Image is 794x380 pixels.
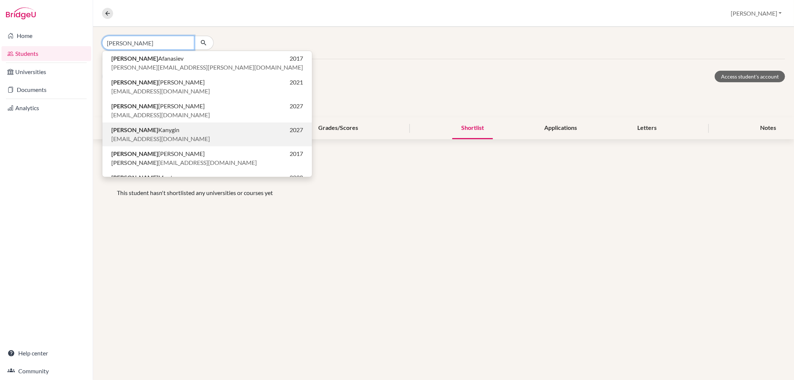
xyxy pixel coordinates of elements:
[111,159,158,166] b: [PERSON_NAME]
[111,150,158,157] b: [PERSON_NAME]
[111,125,179,134] span: Kanygin
[111,158,257,167] span: [EMAIL_ADDRESS][DOMAIN_NAME]
[117,188,770,197] p: This student hasn't shortlisted any universities or courses yet
[111,63,303,72] span: [PERSON_NAME][EMAIL_ADDRESS][PERSON_NAME][DOMAIN_NAME]
[290,125,303,134] span: 2027
[111,111,210,119] span: [EMAIL_ADDRESS][DOMAIN_NAME]
[102,51,312,75] button: [PERSON_NAME]Afanasiev2017[PERSON_NAME][EMAIL_ADDRESS][PERSON_NAME][DOMAIN_NAME]
[111,78,205,87] span: [PERSON_NAME]
[715,71,785,82] a: Access student's account
[290,149,303,158] span: 2017
[727,6,785,20] button: [PERSON_NAME]
[751,117,785,139] div: Notes
[111,174,158,181] b: [PERSON_NAME]
[111,54,184,63] span: Afanasiev
[102,75,312,99] button: [PERSON_NAME][PERSON_NAME]2021[EMAIL_ADDRESS][DOMAIN_NAME]
[111,102,205,111] span: [PERSON_NAME]
[1,346,91,361] a: Help center
[111,102,158,109] b: [PERSON_NAME]
[290,78,303,87] span: 2021
[111,79,158,86] b: [PERSON_NAME]
[102,122,312,146] button: [PERSON_NAME]Kanygin2027[EMAIL_ADDRESS][DOMAIN_NAME]
[290,173,303,182] span: 2028
[290,102,303,111] span: 2027
[111,149,205,158] span: [PERSON_NAME]
[102,36,194,50] input: Find student by name...
[111,87,210,96] span: [EMAIL_ADDRESS][DOMAIN_NAME]
[1,46,91,61] a: Students
[111,55,158,62] b: [PERSON_NAME]
[1,64,91,79] a: Universities
[452,117,493,139] div: Shortlist
[111,173,176,182] span: Monte
[111,126,158,133] b: [PERSON_NAME]
[102,170,312,194] button: [PERSON_NAME]Monte2028[EMAIL_ADDRESS][DOMAIN_NAME]
[629,117,666,139] div: Letters
[102,146,312,170] button: [PERSON_NAME][PERSON_NAME]2017[PERSON_NAME][EMAIL_ADDRESS][DOMAIN_NAME]
[102,99,312,122] button: [PERSON_NAME][PERSON_NAME]2027[EMAIL_ADDRESS][DOMAIN_NAME]
[1,28,91,43] a: Home
[535,117,586,139] div: Applications
[1,364,91,379] a: Community
[1,82,91,97] a: Documents
[6,7,36,19] img: Bridge-U
[111,134,210,143] span: [EMAIL_ADDRESS][DOMAIN_NAME]
[1,100,91,115] a: Analytics
[309,117,367,139] div: Grades/Scores
[290,54,303,63] span: 2017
